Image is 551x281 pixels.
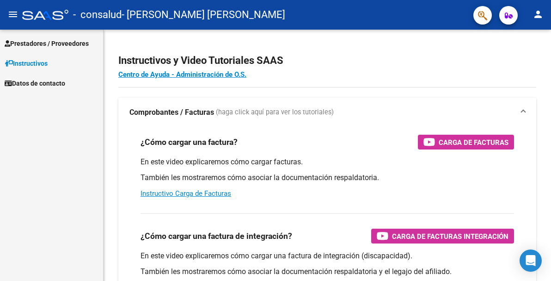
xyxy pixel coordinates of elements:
p: También les mostraremos cómo asociar la documentación respaldatoria. [141,173,514,183]
span: - [PERSON_NAME] [PERSON_NAME] [122,5,285,25]
h3: ¿Cómo cargar una factura de integración? [141,230,292,243]
mat-expansion-panel-header: Comprobantes / Facturas (haga click aquí para ver los tutoriales) [118,98,536,127]
mat-icon: menu [7,9,18,20]
strong: Comprobantes / Facturas [129,107,214,118]
h3: ¿Cómo cargar una factura? [141,136,238,149]
button: Carga de Facturas Integración [371,229,514,244]
span: - consalud [73,5,122,25]
p: En este video explicaremos cómo cargar facturas. [141,157,514,167]
p: En este video explicaremos cómo cargar una factura de integración (discapacidad). [141,251,514,261]
h2: Instructivos y Video Tutoriales SAAS [118,52,536,69]
span: Carga de Facturas [439,137,508,148]
a: Centro de Ayuda - Administración de O.S. [118,70,246,79]
a: Instructivo Carga de Facturas [141,189,231,198]
button: Carga de Facturas [418,135,514,150]
span: Datos de contacto [5,78,65,88]
p: También les mostraremos cómo asociar la documentación respaldatoria y el legajo del afiliado. [141,267,514,277]
span: Instructivos [5,58,48,69]
div: Open Intercom Messenger [520,250,542,272]
span: (haga click aquí para ver los tutoriales) [216,107,334,118]
mat-icon: person [533,9,544,20]
span: Carga de Facturas Integración [392,231,508,242]
span: Prestadores / Proveedores [5,38,89,49]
